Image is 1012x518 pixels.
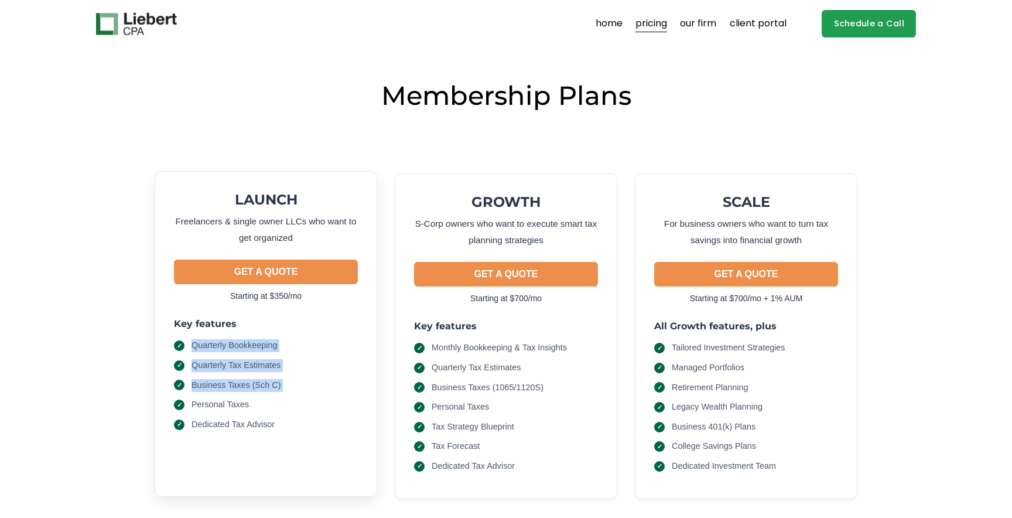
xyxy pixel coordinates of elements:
[174,213,358,246] p: Freelancers & single owner LLCs who want to get organized
[672,362,744,374] span: Managed Portfolios
[654,262,838,287] button: GET A QUOTE
[174,190,358,209] h2: LAUNCH
[596,15,623,33] a: home
[414,262,598,287] button: GET A QUOTE
[680,15,716,33] a: our firm
[432,342,567,355] span: Monthly Bookkeeping & Tax Insights
[672,460,776,473] span: Dedicated Investment Team
[672,421,755,434] span: Business 401(k) Plans
[672,440,756,453] span: College Savings Plans
[822,10,916,38] a: Schedule a Call
[432,401,489,414] span: Personal Taxes
[672,342,785,355] span: Tailored Investment Strategies
[192,339,277,352] span: Quarterly Bookkeeping
[414,193,598,211] h2: GROWTH
[192,379,281,392] span: Business Taxes (Sch C)
[192,359,281,372] span: Quarterly Tax Estimates
[414,320,598,332] h3: Key features
[174,289,358,304] p: Starting at $350/mo
[432,381,543,394] span: Business Taxes (1065/1120S)
[635,15,667,33] a: pricing
[96,79,916,113] h2: Membership Plans
[672,381,748,394] span: Retirement Planning
[432,440,480,453] span: Tax Forecast
[174,260,358,284] button: GET A QUOTE
[672,401,763,414] span: Legacy Wealth Planning
[730,15,787,33] a: client portal
[432,421,514,434] span: Tax Strategy Blueprint
[192,398,249,411] span: Personal Taxes
[654,320,838,332] h3: All Growth features, plus
[192,418,275,431] span: Dedicated Tax Advisor
[414,291,598,306] p: Starting at $700/mo
[654,216,838,248] p: For business owners who want to turn tax savings into financial growth
[96,13,177,35] img: Liebert CPA
[432,362,521,374] span: Quarterly Tax Estimates
[654,193,838,211] h2: SCALE
[174,318,358,330] h3: Key features
[414,216,598,248] p: S-Corp owners who want to execute smart tax planning strategies
[654,291,838,306] p: Starting at $700/mo + 1% AUM
[432,460,515,473] span: Dedicated Tax Advisor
